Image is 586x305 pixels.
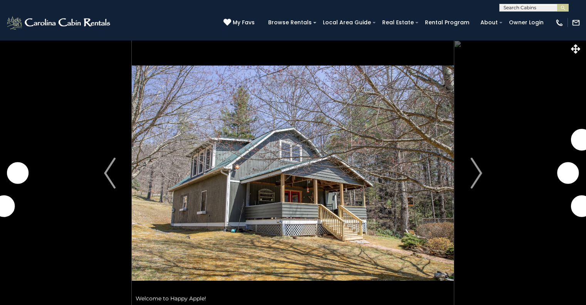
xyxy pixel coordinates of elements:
span: My Favs [233,19,255,27]
img: White-1-2.png [6,15,112,30]
img: arrow [470,158,482,189]
a: Rental Program [421,17,473,29]
img: arrow [104,158,116,189]
a: Real Estate [378,17,418,29]
a: Local Area Guide [319,17,375,29]
a: Browse Rentals [264,17,316,29]
a: Owner Login [505,17,547,29]
a: My Favs [223,19,257,27]
img: mail-regular-white.png [572,19,580,27]
a: About [477,17,502,29]
img: phone-regular-white.png [555,19,564,27]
